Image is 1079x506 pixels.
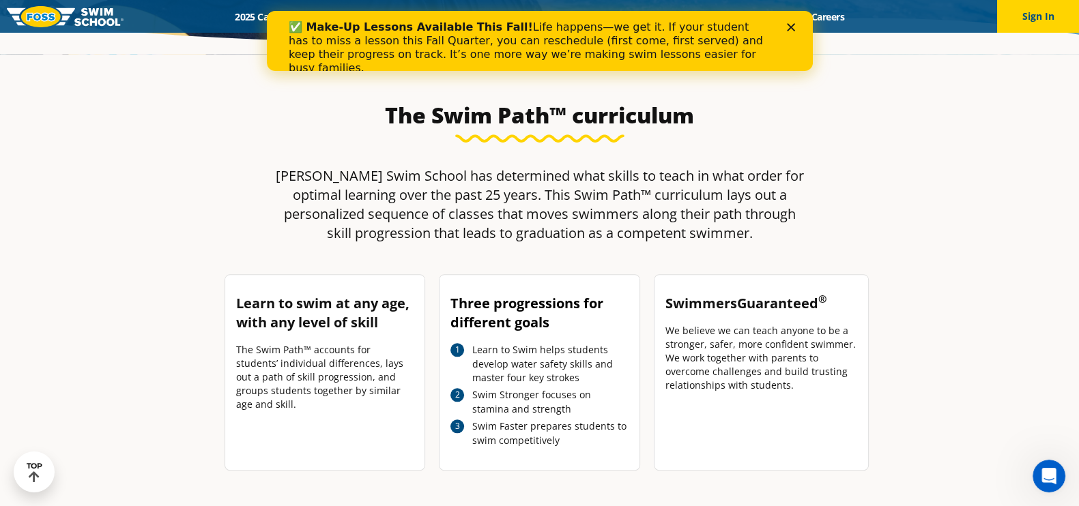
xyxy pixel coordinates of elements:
[22,10,502,64] div: Life happens—we get it. If your student has to miss a lesson this Fall Quarter, you can reschedul...
[665,294,737,312] strong: Swimmers
[756,10,799,23] a: Blog
[267,11,813,71] iframe: Intercom live chat banner
[218,102,862,129] h3: The Swim Path™ curriculum
[236,294,409,331] strong: Learn to swim at any age, with any level of skill
[665,324,857,392] p: We believe we can teach anyone to be a stronger, safer, more confident swimmer. We work together ...
[472,419,629,447] li: Swim Faster prepares students to swim competitively
[737,294,826,312] strong: Guaranteed
[485,10,612,23] a: About [PERSON_NAME]
[22,10,266,23] b: ✅ Make-Up Lessons Available This Fall!
[612,10,757,23] a: Swim Like [PERSON_NAME]
[308,10,366,23] a: Schools
[236,343,414,411] p: The Swim Path™ accounts for students’ individual differences, lays out a path of skill progressio...
[1033,460,1065,492] iframe: Intercom live chat
[818,292,826,306] sup: ®
[27,462,42,483] div: TOP
[450,294,603,331] b: Three progressions for different goals
[799,10,856,23] a: Careers
[274,166,806,243] p: [PERSON_NAME] Swim School has determined what skills to teach in what order for optimal learning ...
[472,343,629,385] li: Learn to Swim helps students develop water safety skills and master four key strokes
[472,388,629,416] li: Swim Stronger focuses on stamina and strength
[223,10,308,23] a: 2025 Calendar
[366,10,485,23] a: Swim Path® Program
[7,6,124,27] img: FOSS Swim School Logo
[520,12,534,20] div: Close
